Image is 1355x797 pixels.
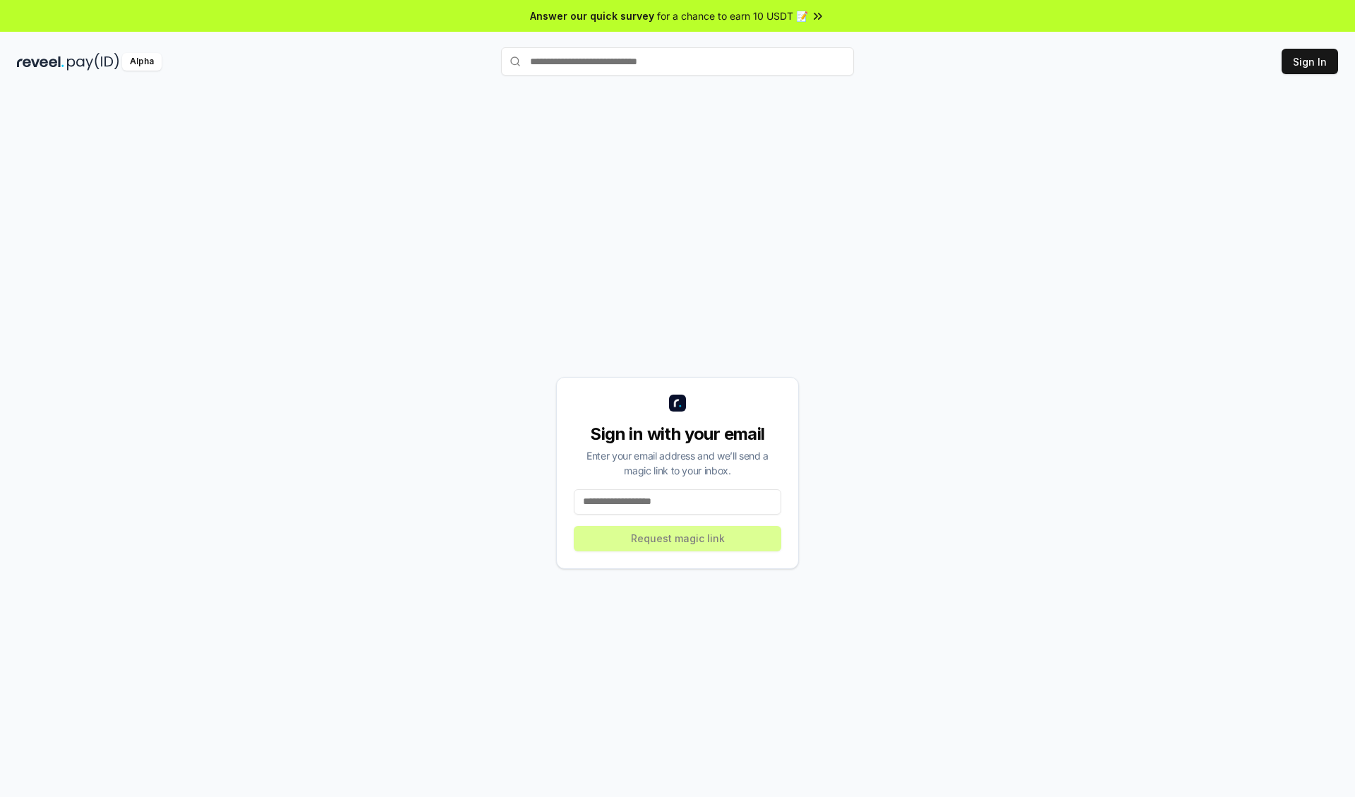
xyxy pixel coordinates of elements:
div: Enter your email address and we’ll send a magic link to your inbox. [574,448,781,478]
img: reveel_dark [17,53,64,71]
img: logo_small [669,395,686,412]
div: Alpha [122,53,162,71]
img: pay_id [67,53,119,71]
span: for a chance to earn 10 USDT 📝 [657,8,808,23]
div: Sign in with your email [574,423,781,445]
span: Answer our quick survey [530,8,654,23]
button: Sign In [1282,49,1338,74]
